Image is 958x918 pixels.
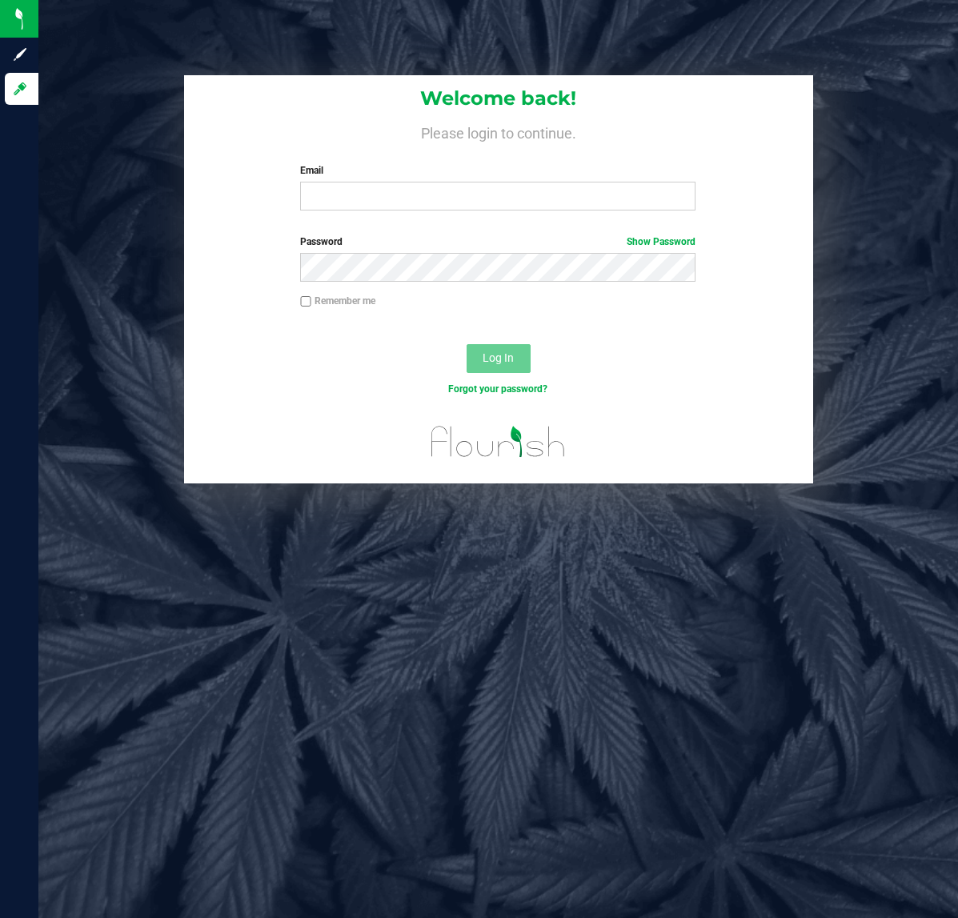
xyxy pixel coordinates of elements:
h4: Please login to continue. [184,122,813,141]
inline-svg: Log in [12,81,28,97]
img: flourish_logo.svg [419,413,577,471]
span: Password [300,236,343,247]
label: Email [300,163,695,178]
a: Show Password [627,236,695,247]
inline-svg: Sign up [12,46,28,62]
label: Remember me [300,294,375,308]
span: Log In [483,351,514,364]
input: Remember me [300,296,311,307]
button: Log In [467,344,531,373]
h1: Welcome back! [184,88,813,109]
a: Forgot your password? [448,383,547,395]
